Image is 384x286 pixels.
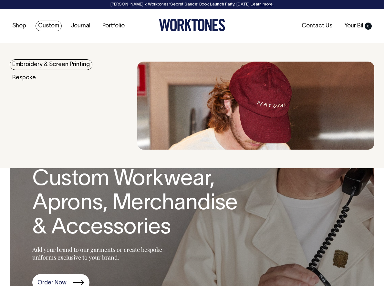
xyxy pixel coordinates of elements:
[10,59,92,70] a: Embroidery & Screen Printing
[6,2,378,7] div: [PERSON_NAME] × Worktones ‘Secret Sauce’ Book Launch Party, [DATE]. .
[299,21,335,31] a: Contact Us
[10,73,38,83] a: Bespoke
[251,3,273,6] a: Learn more
[32,246,178,261] p: Add your brand to our garments or create bespoke uniforms exclusive to your brand.
[100,21,127,31] a: Portfolio
[68,21,93,31] a: Journal
[10,21,29,31] a: Shop
[137,62,374,150] img: embroidery & Screen Printing
[36,21,62,31] a: Custom
[365,23,372,30] span: 0
[32,168,242,240] h1: Custom Workwear, Aprons, Merchandise & Accessories
[342,21,374,31] a: Your Bill0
